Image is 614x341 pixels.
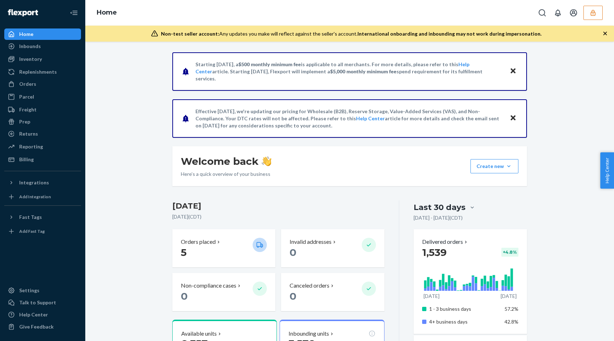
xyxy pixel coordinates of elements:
[161,30,542,37] div: Any updates you make will reflect against the seller's account.
[414,202,465,213] div: Last 30 days
[4,41,81,52] a: Inbounds
[414,214,463,221] p: [DATE] - [DATE] ( CDT )
[422,246,447,258] span: 1,539
[4,211,81,223] button: Fast Tags
[4,297,81,308] a: Talk to Support
[181,238,216,246] p: Orders placed
[19,68,57,75] div: Replenishments
[505,306,518,312] span: 57.2%
[19,31,33,38] div: Home
[4,141,81,152] a: Reporting
[508,66,518,77] button: Close
[19,130,38,137] div: Returns
[424,293,440,300] p: [DATE]
[508,113,518,124] button: Close
[262,156,271,166] img: hand-wave emoji
[470,159,518,173] button: Create new
[19,106,37,113] div: Freight
[357,31,542,37] span: International onboarding and inbounding may not work during impersonation.
[19,323,54,330] div: Give Feedback
[19,311,48,318] div: Help Center
[429,318,499,325] p: 4+ business days
[281,229,384,267] button: Invalid addresses 0
[551,6,565,20] button: Open notifications
[238,61,301,67] span: $500 monthly minimum fee
[161,31,219,37] span: Non-test seller account:
[330,68,397,74] span: $5,000 monthly minimum fee
[356,115,385,121] a: Help Center
[19,194,51,200] div: Add Integration
[290,290,296,302] span: 0
[4,226,81,237] a: Add Fast Tag
[19,93,34,100] div: Parcel
[172,273,275,311] button: Non-compliance cases 0
[4,66,81,78] a: Replenishments
[172,229,275,267] button: Orders placed 5
[4,128,81,140] a: Returns
[501,248,518,257] div: + 4.8 %
[19,56,42,63] div: Inventory
[4,285,81,296] a: Settings
[290,282,329,290] p: Canceled orders
[281,273,384,311] button: Canceled orders 0
[600,152,614,189] button: Help Center
[67,6,81,20] button: Close Navigation
[181,170,271,178] p: Here’s a quick overview of your business
[4,104,81,115] a: Freight
[19,118,30,125] div: Prep
[19,156,34,163] div: Billing
[535,6,549,20] button: Open Search Box
[566,6,581,20] button: Open account menu
[172,200,384,212] h3: [DATE]
[4,28,81,40] a: Home
[181,282,236,290] p: Non-compliance cases
[181,246,187,258] span: 5
[505,319,518,325] span: 42.8%
[4,321,81,332] button: Give Feedback
[290,246,296,258] span: 0
[195,61,503,82] p: Starting [DATE], a is applicable to all merchants. For more details, please refer to this article...
[4,116,81,127] a: Prep
[4,53,81,65] a: Inventory
[19,214,42,221] div: Fast Tags
[19,80,36,88] div: Orders
[289,330,329,338] p: Inbounding units
[91,2,123,23] ol: breadcrumbs
[19,179,49,186] div: Integrations
[429,305,499,313] p: 1 - 3 business days
[195,108,503,129] p: Effective [DATE], we're updating our pricing for Wholesale (B2B), Reserve Storage, Value-Added Se...
[19,43,41,50] div: Inbounds
[172,213,384,220] p: [DATE] ( CDT )
[181,290,188,302] span: 0
[19,143,43,150] div: Reporting
[4,154,81,165] a: Billing
[181,155,271,168] h1: Welcome back
[422,238,469,246] button: Delivered orders
[181,330,217,338] p: Available units
[290,238,332,246] p: Invalid addresses
[4,177,81,188] button: Integrations
[8,9,38,16] img: Flexport logo
[4,309,81,320] a: Help Center
[4,91,81,103] a: Parcel
[97,9,117,16] a: Home
[4,191,81,203] a: Add Integration
[19,287,39,294] div: Settings
[4,78,81,90] a: Orders
[501,293,517,300] p: [DATE]
[19,299,56,306] div: Talk to Support
[19,228,45,234] div: Add Fast Tag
